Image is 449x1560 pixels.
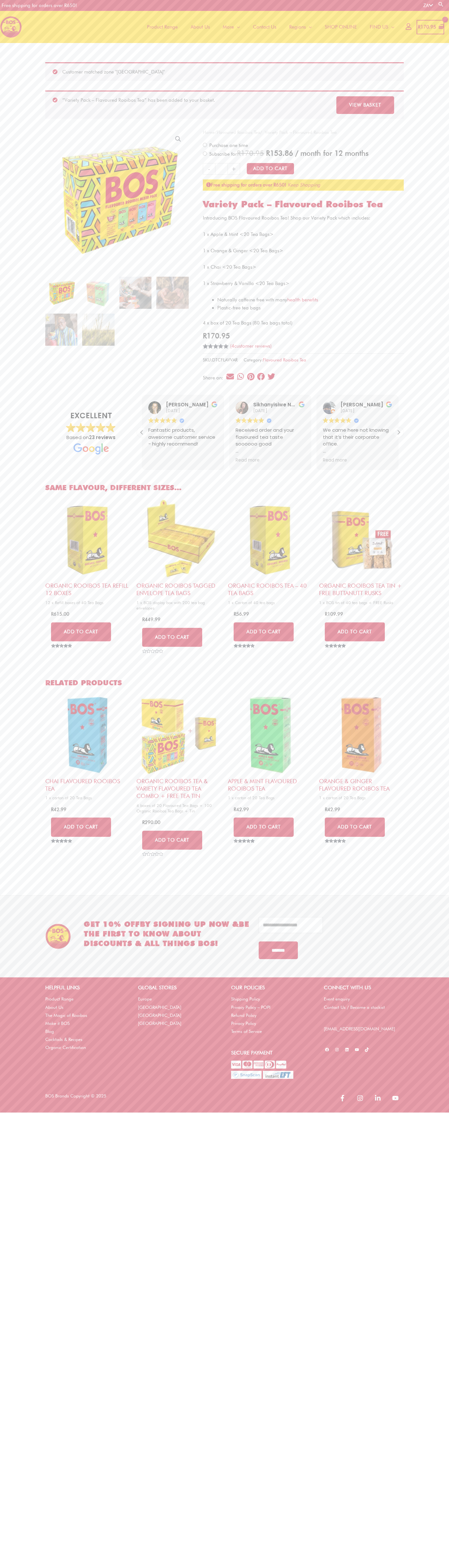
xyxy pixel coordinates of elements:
[236,372,245,381] div: Share on whatsapp
[323,457,347,464] span: Read more
[156,277,188,309] img: Variety Pack - Flavoured Rooibos Tea - Image 4
[234,818,294,837] a: Add to cart: “Apple & Mint Flavoured Rooibos Tea”
[136,692,221,777] img: organic rooibos tea & variety flavoured tea combo + free tea tin
[45,1037,82,1042] a: Cocktails & Recipes
[148,418,154,423] img: Google
[267,372,276,381] div: Share on twitter
[212,357,237,362] span: DTCFLAVVAR
[203,152,207,156] input: Subscribe for / month for 12 months
[329,418,334,423] img: Google
[324,995,404,1011] nav: CONNECT WITH US
[45,678,404,687] h2: Related products
[51,611,54,617] span: R
[423,3,433,8] a: ZA
[231,1021,256,1026] a: Privacy Policy
[236,418,241,423] img: Google
[142,617,160,622] bdi: 449.99
[51,611,69,617] bdi: 615.00
[45,795,130,801] span: 1 x carton of 20 Tea Bags
[228,582,313,597] h2: Organic Rooibos Tea – 40 tea bags
[217,130,260,135] a: Flavoured Rooibos Tea
[73,443,109,455] img: Google
[234,644,256,663] span: Rated out of 5
[142,628,202,647] a: Add to cart: “Organic Rooibos Tagged Envelope Tea Bags”
[160,418,165,423] img: Google
[136,777,221,800] h2: Organic Rooibos Tea & Variety Flavoured Tea combo + FREE TEA TIN
[45,923,71,949] img: BOS Ice Tea
[318,11,363,43] a: SHOP ONLINE
[253,408,305,414] div: [DATE]
[231,343,234,349] span: 4
[263,357,306,362] a: Flavoured Rooibos Tea
[253,401,305,408] div: Sikhanyisiwe Ndebele
[236,457,260,464] span: Read more
[319,692,404,802] a: Orange & Ginger Flavoured Rooibos Tea1 x carton of 20 Tea Bags
[234,611,249,617] bdi: 56.99
[154,418,160,423] img: Google
[45,314,77,346] img: Variety Pack - Flavoured Rooibos Tea - Image 5
[325,17,357,37] span: SHOP ONLINE
[231,1049,311,1057] h2: Secure Payment
[247,163,294,174] button: Add to Cart
[230,343,272,349] a: (4customer reviews)
[148,401,161,414] img: Lauren Berrington profile picture
[203,199,404,210] h1: Variety Pack – Flavoured Rooibos Tea
[45,582,130,597] h2: Organic Rooibos Tea Refill 12 boxes
[324,1026,395,1031] a: [EMAIL_ADDRESS][DOMAIN_NAME]
[203,130,215,135] a: Home
[259,418,264,423] img: Google
[142,831,202,850] a: Add to cart: “Organic Rooibos Tea & Variety Flavoured Tea combo + FREE TEA TIN”
[203,356,237,364] span: SKU:
[45,91,404,119] div: “Variety Pack – Flavoured Rooibos Tea” has been added to your basket.
[246,11,283,43] a: Contact Us
[228,497,313,582] img: BOS_tea-bag-carton-copy
[136,803,221,814] span: 4 boxes of 20 Flavoured Tea Bags + 100 Organic Rooibos Tea Bags + Tin
[191,17,210,37] span: About Us
[234,622,294,642] a: Add to cart: “Organic Rooibos Tea - 40 tea bags”
[138,1021,181,1026] a: [GEOGRAPHIC_DATA]
[325,622,385,642] a: Add to cart: “Organic Rooibos Tea Tin + FREE ButtaNutt Rusks”
[45,277,77,309] img: variety pack flavoured rooibos tea
[141,11,184,43] a: Product Range
[319,497,404,607] a: Organic Rooibos Tea Tin + FREE ButtaNutt Rusks1 x BOS tin of 40 tea bags + FREE Rusks
[89,434,116,441] strong: 23 reviews
[266,149,293,157] span: 153.86
[234,611,236,617] span: R
[217,305,261,311] span: Plastic-free tea bags
[237,149,264,157] span: 170.95
[231,996,260,1001] a: Shipping Policy
[231,1071,262,1079] img: Pay with SnapScan
[394,428,403,437] div: Next review
[341,408,392,414] div: [DATE]
[236,427,305,455] div: Received order and your flavoured tea taste soooooo good Wouldn't trade it for anything else. Esp...
[231,1005,271,1010] a: Privacy Policy – POPI
[51,807,54,812] span: R
[325,611,327,617] span: R
[203,143,207,147] input: Purchase one time
[142,819,145,825] span: R
[138,995,218,1027] nav: GLOBAL STORES
[45,600,130,605] span: 12 x Refill boxes of 40 Tea Bags
[231,1013,256,1018] a: Refund Policy
[137,428,147,437] div: Previous review
[148,427,218,455] div: Fantastic products, awesome customer service - highly recommend!
[45,984,125,992] h2: HELPFUL LINKS
[82,314,114,346] img: Variety Pack - Flavoured Rooibos Tea - Image 6
[203,331,230,340] bdi: 170.95
[136,11,401,43] nav: Site Navigation
[203,247,404,255] p: 1 x Orange & Ginger <20 Tea Bags>
[147,17,178,37] span: Product Range
[184,11,216,43] a: About Us
[257,372,265,381] div: Share on facebook
[340,418,346,423] img: Google
[106,423,116,432] img: Google
[228,163,240,175] a: +
[234,807,236,812] span: R
[241,418,247,423] img: Google
[45,1005,64,1010] a: About Us
[324,996,350,1001] a: Event enquiry
[319,497,404,582] img: organic rooibos tea tin
[336,96,394,114] a: View basket
[354,1092,370,1105] a: instagram
[266,149,270,157] span: R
